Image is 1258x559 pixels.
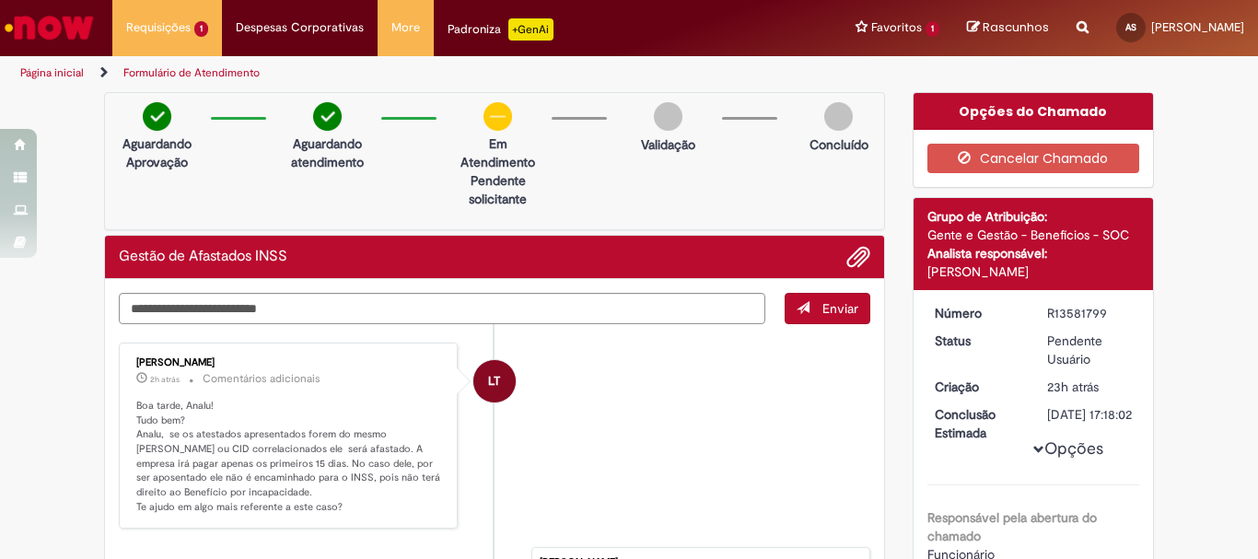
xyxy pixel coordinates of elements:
span: Despesas Corporativas [236,18,364,37]
span: 2h atrás [150,374,180,385]
div: Gente e Gestão - Benefícios - SOC [927,226,1140,244]
div: R13581799 [1047,304,1133,322]
button: Enviar [785,293,870,324]
div: [PERSON_NAME] [927,262,1140,281]
span: Favoritos [871,18,922,37]
textarea: Digite sua mensagem aqui... [119,293,765,324]
dt: Número [921,304,1034,322]
img: check-circle-green.png [313,102,342,131]
div: Pendente Usuário [1047,332,1133,368]
div: 30/09/2025 14:17:59 [1047,378,1133,396]
span: Rascunhos [983,18,1049,36]
small: Comentários adicionais [203,371,320,387]
a: Formulário de Atendimento [123,65,260,80]
p: Aguardando atendimento [283,134,372,171]
div: Padroniza [448,18,553,41]
dt: Criação [921,378,1034,396]
span: 1 [194,21,208,37]
div: [DATE] 17:18:02 [1047,405,1133,424]
ul: Trilhas de página [14,56,825,90]
img: check-circle-green.png [143,102,171,131]
b: Responsável pela abertura do chamado [927,509,1097,544]
dt: Conclusão Estimada [921,405,1034,442]
div: Lucimara ThomasDaSilva [473,360,516,402]
button: Adicionar anexos [846,245,870,269]
time: 30/09/2025 14:17:59 [1047,378,1099,395]
p: Boa tarde, Analu! Tudo bem? Analu, se os atestados apresentados forem do mesmo [PERSON_NAME] ou C... [136,399,443,515]
a: Página inicial [20,65,84,80]
p: Aguardando Aprovação [112,134,202,171]
dt: Status [921,332,1034,350]
span: Enviar [822,300,858,317]
p: Validação [641,135,695,154]
img: img-circle-grey.png [824,102,853,131]
a: Rascunhos [967,19,1049,37]
span: 1 [926,21,939,37]
img: ServiceNow [2,9,97,46]
div: Analista responsável: [927,244,1140,262]
p: Concluído [810,135,868,154]
img: circle-minus.png [483,102,512,131]
span: LT [488,359,500,403]
p: +GenAi [508,18,553,41]
time: 01/10/2025 12:13:33 [150,374,180,385]
p: Em Atendimento [453,134,542,171]
span: Requisições [126,18,191,37]
div: Opções do Chamado [914,93,1154,130]
div: [PERSON_NAME] [136,357,443,368]
button: Cancelar Chamado [927,144,1140,173]
h2: Gestão de Afastados INSS Histórico de tíquete [119,249,287,265]
p: Pendente solicitante [453,171,542,208]
span: More [391,18,420,37]
img: img-circle-grey.png [654,102,682,131]
span: [PERSON_NAME] [1151,19,1244,35]
span: 23h atrás [1047,378,1099,395]
div: Grupo de Atribuição: [927,207,1140,226]
span: AS [1125,21,1136,33]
